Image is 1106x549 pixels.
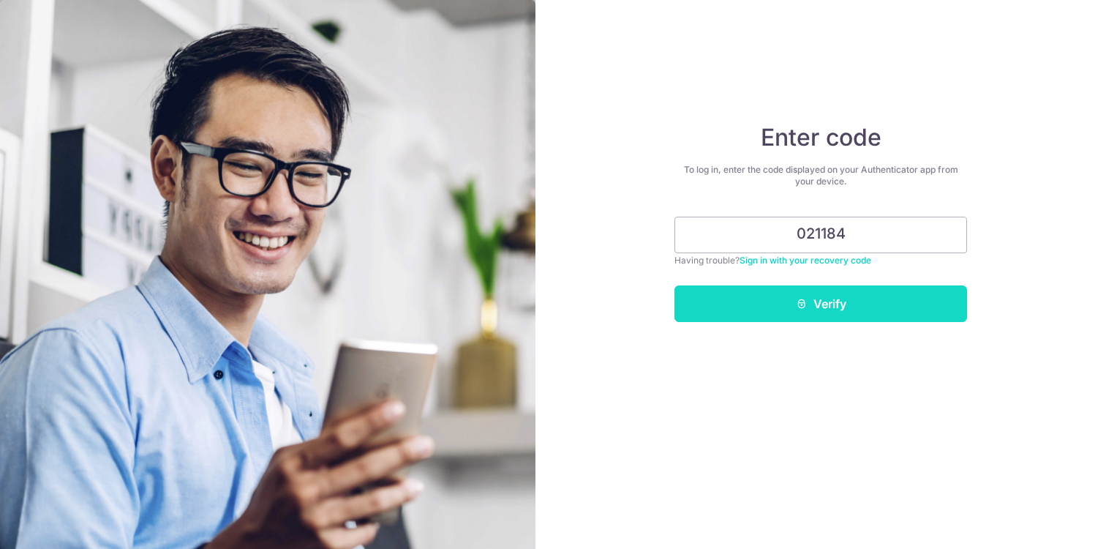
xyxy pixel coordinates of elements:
[674,217,967,253] input: Enter 6 digit code
[674,123,967,152] h4: Enter code
[674,253,967,268] div: Having trouble?
[740,255,871,266] a: Sign in with your recovery code
[674,164,967,187] div: To log in, enter the code displayed on your Authenticator app from your device.
[674,285,967,322] button: Verify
